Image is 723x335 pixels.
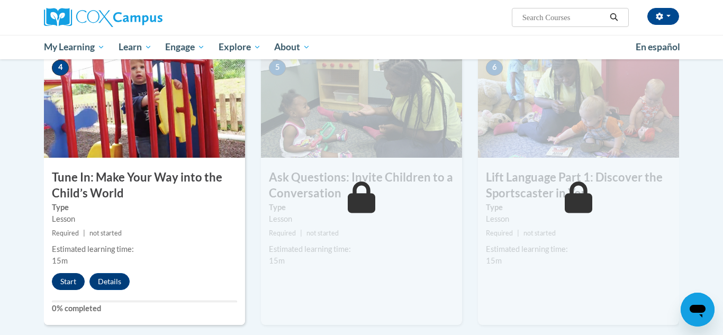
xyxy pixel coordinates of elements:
[636,41,680,52] span: En español
[219,41,261,53] span: Explore
[52,256,68,265] span: 15m
[52,243,237,255] div: Estimated learning time:
[647,8,679,25] button: Account Settings
[274,41,310,53] span: About
[681,293,715,327] iframe: Button to launch messaging window
[261,169,462,202] h3: Ask Questions: Invite Children to a Conversation
[165,41,205,53] span: Engage
[269,229,296,237] span: Required
[52,202,237,213] label: Type
[486,213,671,225] div: Lesson
[269,256,285,265] span: 15m
[306,229,339,237] span: not started
[112,35,159,59] a: Learn
[521,11,606,24] input: Search Courses
[44,8,162,27] img: Cox Campus
[119,41,152,53] span: Learn
[89,273,130,290] button: Details
[478,169,679,202] h3: Lift Language Part 1: Discover the Sportscaster in You
[37,35,112,59] a: My Learning
[486,256,502,265] span: 15m
[52,60,69,76] span: 4
[486,60,503,76] span: 6
[212,35,268,59] a: Explore
[261,52,462,158] img: Course Image
[269,60,286,76] span: 5
[44,8,245,27] a: Cox Campus
[523,229,556,237] span: not started
[52,229,79,237] span: Required
[52,213,237,225] div: Lesson
[269,213,454,225] div: Lesson
[517,229,519,237] span: |
[52,303,237,314] label: 0% completed
[478,52,679,158] img: Course Image
[300,229,302,237] span: |
[89,229,122,237] span: not started
[606,11,622,24] button: Search
[629,36,687,58] a: En español
[44,41,105,53] span: My Learning
[44,169,245,202] h3: Tune In: Make Your Way into the Child’s World
[44,52,245,158] img: Course Image
[486,243,671,255] div: Estimated learning time:
[83,229,85,237] span: |
[268,35,318,59] a: About
[269,202,454,213] label: Type
[158,35,212,59] a: Engage
[486,229,513,237] span: Required
[28,35,695,59] div: Main menu
[52,273,85,290] button: Start
[486,202,671,213] label: Type
[269,243,454,255] div: Estimated learning time:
